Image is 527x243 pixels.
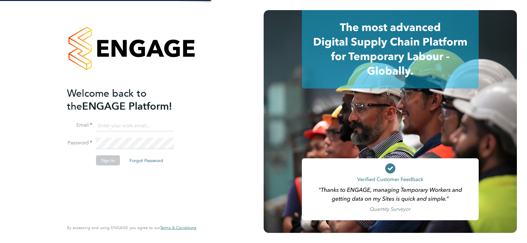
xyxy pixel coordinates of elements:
[67,140,92,146] label: Password
[67,122,92,129] label: Email
[96,120,174,131] input: Enter your work email...
[67,87,147,112] span: Welcome back to the
[160,225,196,230] a: Terms & Conditions
[67,225,196,230] span: By accessing and using ENGAGE you agree to our
[124,155,168,166] button: Forgot Password
[96,155,120,166] button: Sign In
[67,87,190,112] h2: ENGAGE Platform!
